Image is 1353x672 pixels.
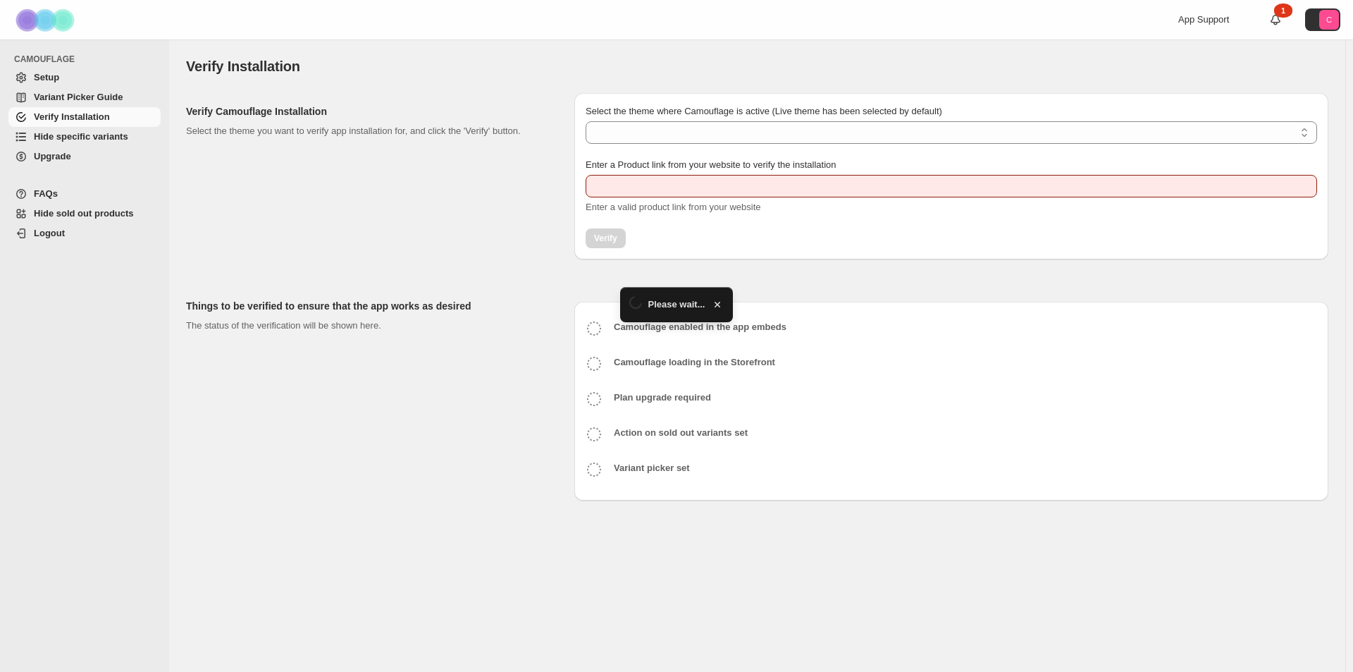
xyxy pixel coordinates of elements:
p: Select the theme you want to verify app installation for, and click the 'Verify' button. [186,124,552,138]
p: The status of the verification will be shown here. [186,319,552,333]
span: Logout [34,228,65,238]
span: FAQs [34,188,58,199]
a: Hide sold out products [8,204,161,224]
b: Camouflage loading in the Storefront [614,357,775,367]
span: Upgrade [34,151,71,161]
a: Verify Installation [8,107,161,127]
span: Verify Installation [186,59,300,74]
text: C [1326,16,1332,24]
span: Enter a Product link from your website to verify the installation [586,159,836,170]
a: 1 [1268,13,1283,27]
span: Verify Installation [34,111,110,122]
img: Camouflage [11,1,82,39]
b: Camouflage enabled in the app embeds [614,322,786,332]
a: Setup [8,68,161,87]
b: Variant picker set [614,463,690,473]
h2: Things to be verified to ensure that the app works as desired [186,299,552,313]
span: Select the theme where Camouflage is active (Live theme has been selected by default) [586,106,942,116]
b: Action on sold out variants set [614,427,748,438]
a: Hide specific variants [8,127,161,147]
div: 1 [1274,4,1292,18]
span: Setup [34,72,59,83]
span: Please wait... [648,298,705,312]
a: Upgrade [8,147,161,166]
a: Logout [8,224,161,243]
b: Plan upgrade required [614,392,711,403]
span: Hide sold out products [34,208,134,219]
a: FAQs [8,184,161,204]
a: Variant Picker Guide [8,87,161,107]
span: Variant Picker Guide [34,92,123,102]
span: Enter a valid product link from your website [586,202,761,212]
h2: Verify Camouflage Installation [186,104,552,118]
span: Hide specific variants [34,131,128,142]
button: Avatar with initials C [1305,8,1340,31]
span: App Support [1178,14,1229,25]
span: CAMOUFLAGE [14,54,162,65]
span: Avatar with initials C [1319,10,1339,30]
